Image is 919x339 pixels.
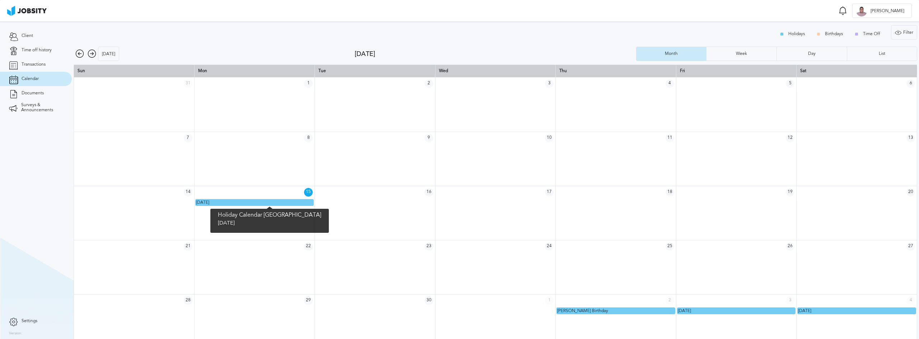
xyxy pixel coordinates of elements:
[666,296,674,305] span: 2
[304,188,313,197] span: 15
[891,25,917,40] div: Filter
[906,79,915,88] span: 6
[425,79,433,88] span: 2
[852,4,912,18] button: F[PERSON_NAME]
[184,134,192,142] span: 7
[906,188,915,197] span: 20
[425,188,433,197] span: 16
[906,134,915,142] span: 13
[78,68,85,73] span: Sun
[196,200,209,205] span: [DATE]
[906,242,915,251] span: 27
[545,134,554,142] span: 10
[559,68,567,73] span: Thu
[906,296,915,305] span: 4
[22,319,37,324] span: Settings
[304,242,313,251] span: 22
[22,48,52,53] span: Time off history
[666,242,674,251] span: 25
[786,242,794,251] span: 26
[425,134,433,142] span: 9
[875,51,889,56] div: List
[304,296,313,305] span: 29
[666,134,674,142] span: 11
[776,47,847,61] button: Day
[804,51,819,56] div: Day
[318,68,326,73] span: Tue
[184,188,192,197] span: 14
[732,51,751,56] div: Week
[636,47,706,61] button: Month
[304,134,313,142] span: 8
[661,51,681,56] div: Month
[867,9,908,14] span: [PERSON_NAME]
[847,47,917,61] button: List
[198,68,207,73] span: Mon
[545,79,554,88] span: 3
[184,242,192,251] span: 21
[545,188,554,197] span: 17
[22,91,44,96] span: Documents
[425,296,433,305] span: 30
[545,242,554,251] span: 24
[557,308,608,313] span: [PERSON_NAME] Birthday
[856,6,867,17] div: F
[21,103,63,113] span: Surveys & Announcements
[786,134,794,142] span: 12
[22,33,33,38] span: Client
[786,188,794,197] span: 19
[98,47,119,61] button: [DATE]
[439,68,448,73] span: Wed
[678,308,691,313] span: [DATE]
[184,79,192,88] span: 31
[798,308,811,313] span: [DATE]
[22,76,39,81] span: Calendar
[545,296,554,305] span: 1
[7,6,47,16] img: ab4bad089aa723f57921c736e9817d99.png
[9,331,22,336] label: Version:
[891,25,917,39] button: Filter
[786,79,794,88] span: 5
[355,50,636,58] div: [DATE]
[800,68,806,73] span: Sat
[666,188,674,197] span: 18
[680,68,685,73] span: Fri
[786,296,794,305] span: 3
[304,79,313,88] span: 1
[184,296,192,305] span: 28
[425,242,433,251] span: 23
[22,62,46,67] span: Transactions
[706,47,776,61] button: Week
[666,79,674,88] span: 4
